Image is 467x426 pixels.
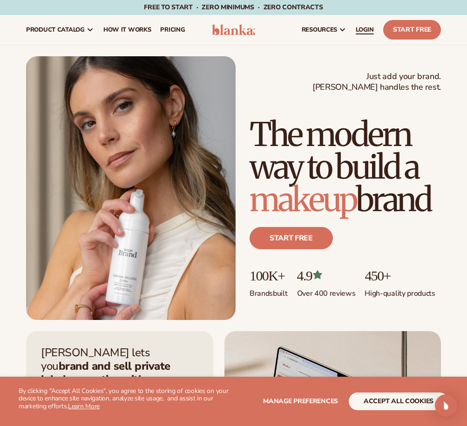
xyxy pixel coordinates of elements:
strong: brand and sell private label cosmetics with zero hassle [41,359,170,400]
p: By clicking "Accept All Cookies", you agree to the storing of cookies on your device to enhance s... [19,387,234,411]
p: Brands built [250,283,288,299]
span: resources [302,26,337,33]
div: Open Intercom Messenger [435,394,457,417]
a: Learn More [68,402,100,411]
img: logo [212,24,255,35]
button: accept all cookies [349,393,448,410]
span: Manage preferences [263,397,338,406]
span: product catalog [26,26,85,33]
a: resources [297,15,351,45]
span: Free to start · ZERO minimums · ZERO contracts [144,3,323,12]
p: 450+ [365,268,435,283]
p: High-quality products [365,283,435,299]
span: Just add your brand. [PERSON_NAME] handles the rest. [312,71,441,93]
span: How It Works [103,26,151,33]
button: Manage preferences [263,393,338,410]
p: 4.9 [297,268,356,283]
img: Female holding tanning mousse. [26,56,236,320]
p: Over 400 reviews [297,283,356,299]
a: product catalog [21,15,99,45]
span: LOGIN [356,26,374,33]
span: makeup [250,179,356,220]
a: LOGIN [351,15,379,45]
a: How It Works [99,15,156,45]
a: pricing [156,15,190,45]
p: 100K+ [250,268,288,283]
a: Start free [250,227,333,249]
h1: The modern way to build a brand [250,118,441,216]
a: Start Free [383,20,441,40]
span: pricing [160,26,185,33]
